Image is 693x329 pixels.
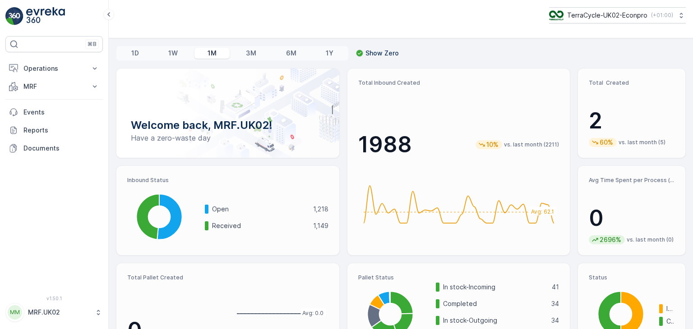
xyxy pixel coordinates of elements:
[504,141,559,148] p: vs. last month (2211)
[5,303,103,322] button: MMMRF.UK02
[5,59,103,78] button: Operations
[23,144,99,153] p: Documents
[552,283,559,292] p: 41
[313,221,328,230] p: 1,149
[127,274,224,281] p: Total Pallet Created
[131,118,325,133] p: Welcome back, MRF.UK02!
[23,108,99,117] p: Events
[589,79,675,87] p: Total Created
[23,64,85,73] p: Operations
[485,140,499,149] p: 10%
[666,304,675,313] p: In progress
[443,316,546,325] p: In stock-Outgoing
[131,133,325,143] p: Have a zero-waste day
[88,41,97,48] p: ⌘B
[28,308,90,317] p: MRF.UK02
[567,11,647,20] p: TerraCycle-UK02-Econpro
[212,221,307,230] p: Received
[5,78,103,96] button: MRF
[551,316,559,325] p: 34
[443,299,546,308] p: Completed
[599,235,622,244] p: 2696%
[168,49,178,58] p: 1W
[651,12,673,19] p: ( +01:00 )
[589,177,675,184] p: Avg Time Spent per Process (hr)
[589,107,675,134] p: 2
[551,299,559,308] p: 34
[26,7,65,25] img: logo_light-DOdMpM7g.png
[365,49,399,58] p: Show Zero
[5,7,23,25] img: logo
[5,296,103,301] span: v 1.50.1
[131,49,139,58] p: 1D
[589,205,675,232] p: 0
[5,103,103,121] a: Events
[358,274,559,281] p: Pallet Status
[23,82,85,91] p: MRF
[8,305,22,320] div: MM
[313,205,328,214] p: 1,218
[549,10,564,20] img: terracycle_logo_wKaHoWT.png
[208,49,217,58] p: 1M
[286,49,296,58] p: 6M
[599,138,614,147] p: 60%
[246,49,256,58] p: 3M
[23,126,99,135] p: Reports
[358,131,412,158] p: 1988
[358,79,559,87] p: Total Inbound Created
[5,139,103,157] a: Documents
[619,139,665,146] p: vs. last month (5)
[212,205,307,214] p: Open
[589,274,675,281] p: Status
[127,177,328,184] p: Inbound Status
[627,236,674,243] p: vs. last month (0)
[326,49,333,58] p: 1Y
[549,7,686,23] button: TerraCycle-UK02-Econpro(+01:00)
[5,121,103,139] a: Reports
[666,317,675,326] p: Completed
[443,283,546,292] p: In stock-Incoming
